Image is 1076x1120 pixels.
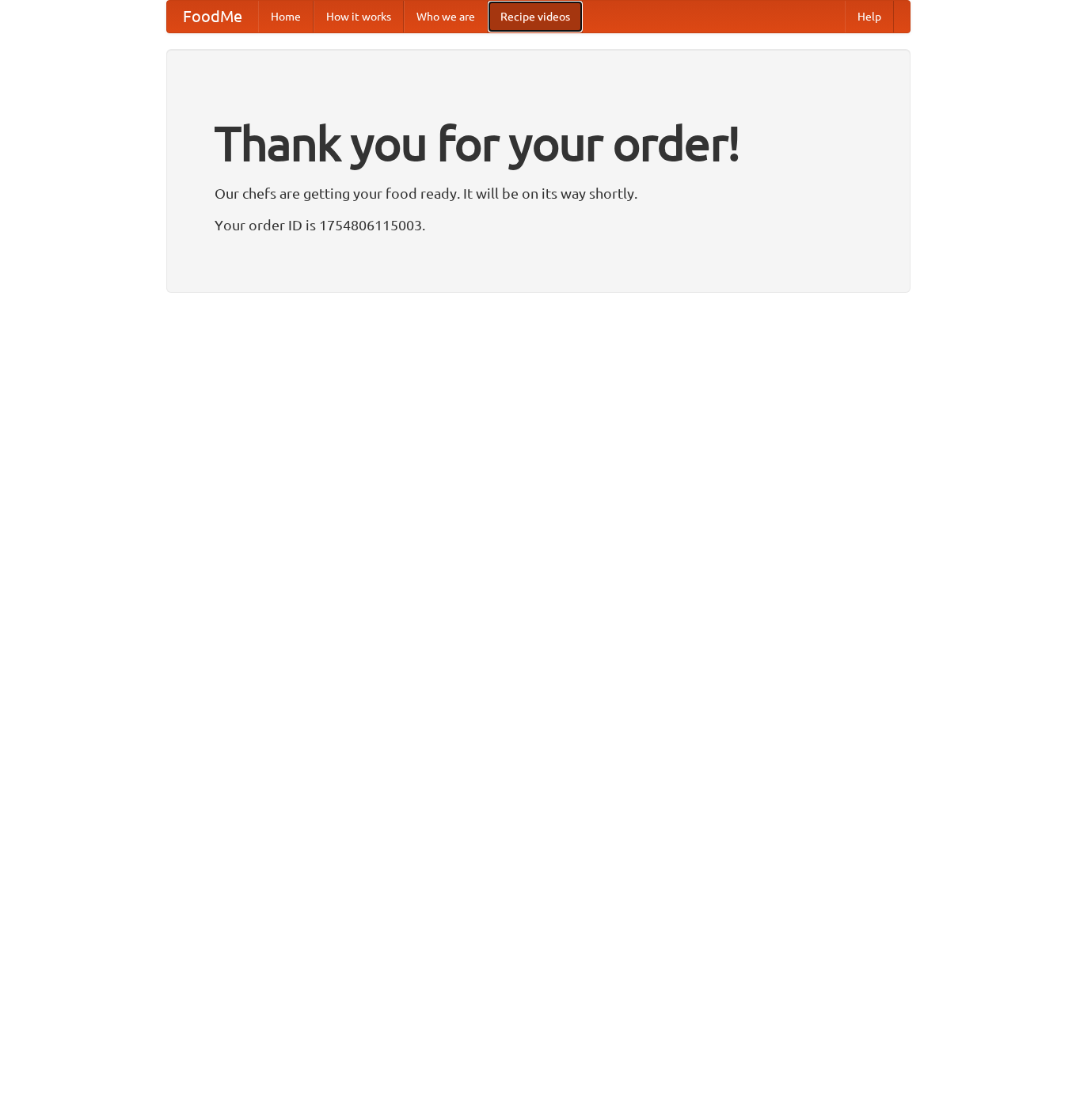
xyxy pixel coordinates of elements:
[314,1,404,32] a: How it works
[215,105,862,181] h1: Thank you for your order!
[215,213,862,237] p: Your order ID is 1754806115003.
[167,1,258,32] a: FoodMe
[488,1,583,32] a: Recipe videos
[258,1,314,32] a: Home
[845,1,894,32] a: Help
[404,1,488,32] a: Who we are
[215,181,862,205] p: Our chefs are getting your food ready. It will be on its way shortly.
